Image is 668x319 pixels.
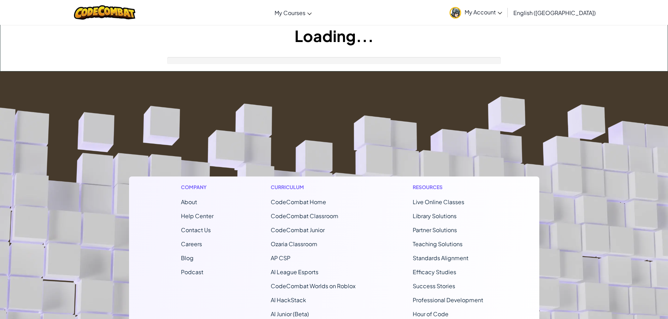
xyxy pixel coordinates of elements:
[271,296,306,304] a: AI HackStack
[181,183,214,191] h1: Company
[413,183,487,191] h1: Resources
[413,310,448,318] a: Hour of Code
[74,5,135,20] img: CodeCombat logo
[181,226,211,234] span: Contact Us
[413,226,457,234] a: Partner Solutions
[413,198,464,206] a: Live Online Classes
[271,268,318,276] a: AI League Esports
[0,25,668,47] h1: Loading...
[181,198,197,206] a: About
[181,254,194,262] a: Blog
[181,268,203,276] a: Podcast
[181,240,202,248] a: Careers
[413,240,463,248] a: Teaching Solutions
[271,212,338,220] a: CodeCombat Classroom
[510,3,599,22] a: English ([GEOGRAPHIC_DATA])
[271,226,325,234] a: CodeCombat Junior
[446,1,506,23] a: My Account
[271,310,309,318] a: AI Junior (Beta)
[181,212,214,220] a: Help Center
[413,282,455,290] a: Success Stories
[271,240,317,248] a: Ozaria Classroom
[413,268,456,276] a: Efficacy Studies
[271,3,315,22] a: My Courses
[271,183,356,191] h1: Curriculum
[413,296,483,304] a: Professional Development
[413,212,457,220] a: Library Solutions
[271,282,356,290] a: CodeCombat Worlds on Roblox
[465,8,502,16] span: My Account
[271,254,290,262] a: AP CSP
[271,198,326,206] span: CodeCombat Home
[275,9,305,16] span: My Courses
[513,9,596,16] span: English ([GEOGRAPHIC_DATA])
[413,254,468,262] a: Standards Alignment
[450,7,461,19] img: avatar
